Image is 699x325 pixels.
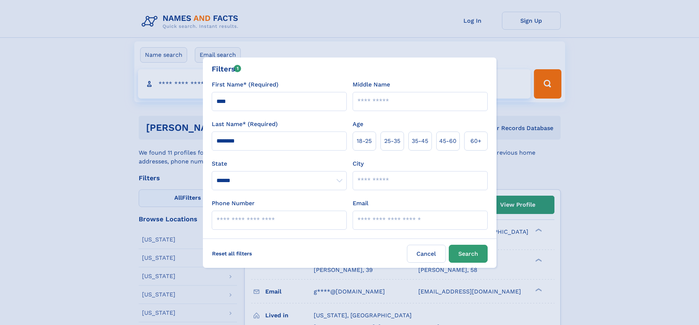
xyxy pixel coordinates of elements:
label: Last Name* (Required) [212,120,278,129]
span: 60+ [470,137,481,145]
label: First Name* (Required) [212,80,278,89]
label: Reset all filters [207,245,257,262]
label: Middle Name [353,80,390,89]
span: 18‑25 [357,137,372,145]
button: Search [449,245,488,263]
span: 25‑35 [384,137,400,145]
label: Cancel [407,245,446,263]
label: Phone Number [212,199,255,208]
label: Email [353,199,368,208]
span: 35‑45 [412,137,428,145]
label: City [353,159,364,168]
label: State [212,159,347,168]
div: Filters [212,63,241,74]
span: 45‑60 [439,137,456,145]
label: Age [353,120,363,129]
